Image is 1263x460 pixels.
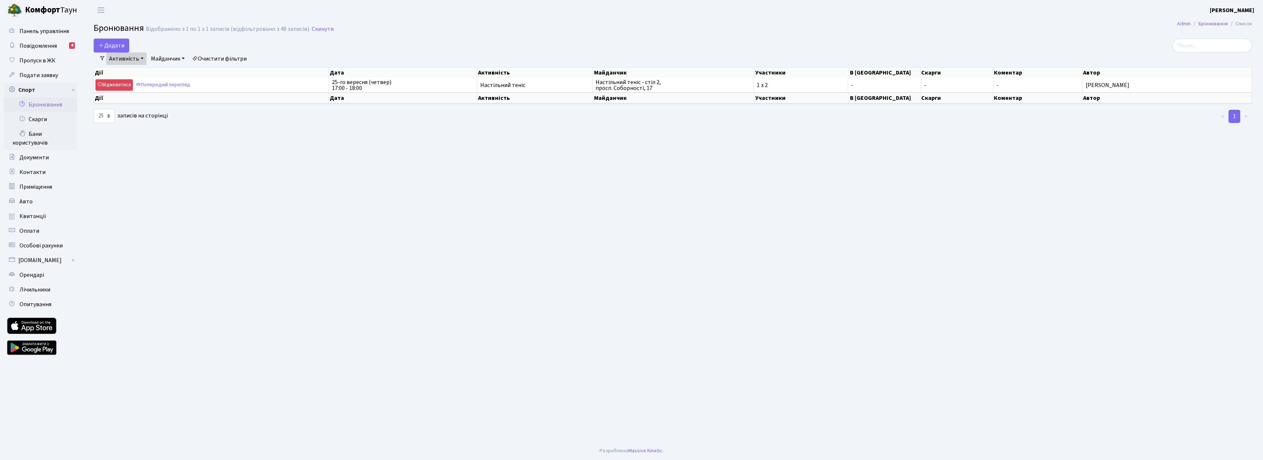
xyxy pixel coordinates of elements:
th: Дії [94,93,329,104]
div: 4 [69,42,75,49]
span: Настільний теніс [480,82,590,88]
span: Таун [25,4,77,17]
div: Розроблено . [600,447,663,455]
a: Особові рахунки [4,238,77,253]
b: Комфорт [25,4,60,16]
span: Панель управління [19,27,69,35]
a: [DOMAIN_NAME] [4,253,77,268]
th: Майданчик [593,93,754,104]
button: Переключити навігацію [92,4,110,16]
th: Майданчик [593,68,754,78]
a: Massive Kinetic [628,447,662,454]
a: 1 [1228,110,1240,123]
span: Подати заявку [19,71,58,79]
a: Бронювання [4,97,77,112]
span: Лічильники [19,286,50,294]
a: Відмовитися [95,79,133,91]
th: Дії [94,68,329,78]
th: Активність [477,93,593,104]
th: Коментар [993,93,1083,104]
a: Скарги [4,112,77,127]
span: Квитанції [19,212,46,220]
span: Бронювання [94,22,144,35]
span: - [851,82,918,88]
span: Документи [19,153,49,162]
span: Авто [19,198,33,206]
span: Приміщення [19,183,52,191]
th: Автор [1082,93,1252,104]
input: Пошук... [1172,39,1252,52]
span: Орендарі [19,271,44,279]
a: Скинути [312,26,334,33]
th: Скарги [920,68,993,78]
a: [PERSON_NAME] [1210,6,1254,15]
a: Контакти [4,165,77,180]
a: Активність [106,52,146,65]
a: Лічильники [4,282,77,297]
span: Повідомлення [19,42,57,50]
a: Документи [4,150,77,165]
li: Список [1228,20,1252,28]
th: В [GEOGRAPHIC_DATA] [849,68,921,78]
th: В [GEOGRAPHIC_DATA] [849,93,921,104]
select: записів на сторінці [94,109,115,123]
th: Участники [754,93,849,104]
span: Опитування [19,300,51,308]
b: [PERSON_NAME] [1210,6,1254,14]
a: Очистити фільтри [189,52,250,65]
button: Додати [94,39,129,52]
div: Відображено з 1 по 1 з 1 записів (відфільтровано з 48 записів). [146,26,310,33]
th: Скарги [920,93,993,104]
span: Контакти [19,168,46,176]
a: Admin [1177,20,1191,28]
th: Дата [329,93,477,104]
span: Оплати [19,227,39,235]
span: Настільний теніс - стіл 2, просп. Соборності, 17 [596,79,750,91]
a: Бронювання [1198,20,1228,28]
a: Опитування [4,297,77,312]
th: Активність [477,68,593,78]
th: Участники [754,68,849,78]
th: Дата [329,68,477,78]
a: Приміщення [4,180,77,194]
a: Подати заявку [4,68,77,83]
span: 1 з 2 [757,82,845,88]
a: Бани користувачів [4,127,77,150]
a: Пропуск в ЖК [4,53,77,68]
span: 25-го вересня (четвер) 17:00 - 18:00 [332,79,474,91]
a: Орендарі [4,268,77,282]
a: Панель управління [4,24,77,39]
span: Пропуск в ЖК [19,57,55,65]
label: записів на сторінці [94,109,168,123]
nav: breadcrumb [1166,16,1263,32]
img: logo.png [7,3,22,18]
a: Майданчик [148,52,188,65]
span: Особові рахунки [19,242,63,250]
span: [PERSON_NAME] [1086,82,1249,88]
a: Спорт [4,83,77,97]
span: - [996,81,999,89]
a: Квитанції [4,209,77,224]
th: Коментар [993,68,1083,78]
th: Автор [1082,68,1252,78]
span: - [924,82,990,88]
a: Авто [4,194,77,209]
a: Попередній перегляд [134,79,192,91]
a: Оплати [4,224,77,238]
a: Повідомлення4 [4,39,77,53]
